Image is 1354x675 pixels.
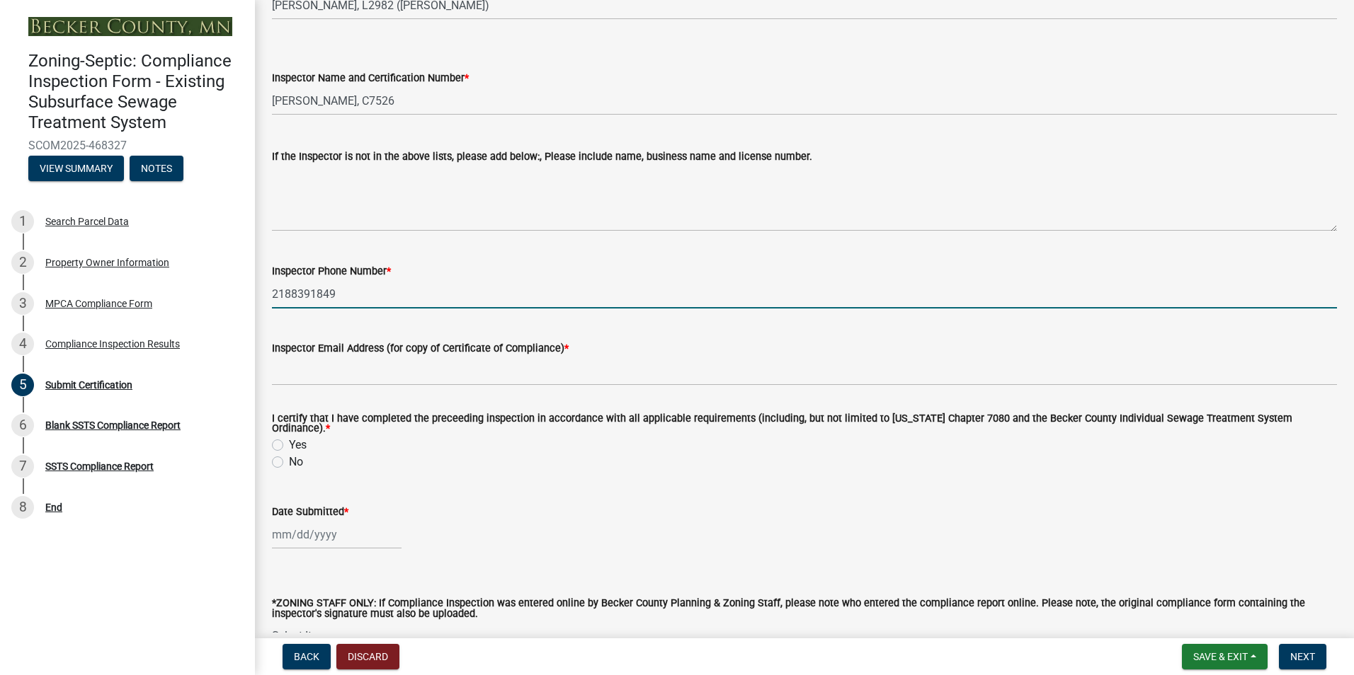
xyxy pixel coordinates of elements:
h4: Zoning-Septic: Compliance Inspection Form - Existing Subsurface Sewage Treatment System [28,51,244,132]
div: Compliance Inspection Results [45,339,180,349]
label: I certify that I have completed the preceeding inspection in accordance with all applicable requi... [272,414,1337,434]
img: Becker County, Minnesota [28,17,232,36]
button: Discard [336,644,399,669]
div: Search Parcel Data [45,217,129,226]
div: Blank SSTS Compliance Report [45,420,181,430]
div: 4 [11,333,34,355]
div: 6 [11,414,34,437]
label: Date Submitted [272,507,348,517]
label: *ZONING STAFF ONLY: If Compliance Inspection was entered online by Becker County Planning & Zonin... [272,599,1337,619]
label: Inspector Name and Certification Number [272,74,469,83]
label: No [289,454,303,471]
div: 1 [11,210,34,233]
div: 8 [11,496,34,519]
label: Yes [289,437,307,454]
button: View Summary [28,156,124,181]
wm-modal-confirm: Notes [130,163,183,175]
button: Save & Exit [1182,644,1268,669]
label: If the Inspector is not in the above lists, please add below:, Please include name, business name... [272,152,812,162]
div: SSTS Compliance Report [45,461,154,471]
span: Next [1290,651,1315,662]
div: 3 [11,292,34,315]
button: Back [283,644,331,669]
span: Back [294,651,319,662]
div: End [45,502,62,512]
wm-modal-confirm: Summary [28,163,124,175]
span: SCOM2025-468327 [28,139,227,152]
div: 2 [11,251,34,274]
span: Save & Exit [1193,651,1248,662]
div: 5 [11,374,34,396]
label: Inspector Phone Number [272,267,391,277]
div: 7 [11,455,34,478]
button: Notes [130,156,183,181]
div: Submit Certification [45,380,132,390]
div: MPCA Compliance Form [45,299,152,308]
label: Inspector Email Address (for copy of Certificate of Compliance) [272,344,569,354]
div: Property Owner Information [45,258,169,267]
input: mm/dd/yyyy [272,520,402,549]
button: Next [1279,644,1326,669]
